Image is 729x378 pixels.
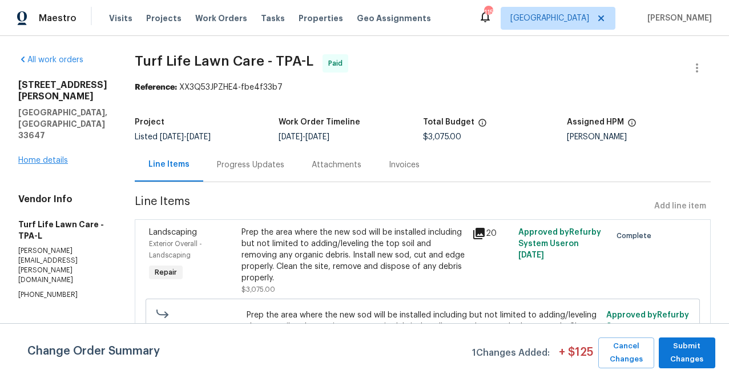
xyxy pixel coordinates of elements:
span: Tasks [261,14,285,22]
span: Listed [135,133,211,141]
h5: Total Budget [423,118,474,126]
div: XX3Q53JPZHE4-fbe4f33b7 [135,82,711,93]
span: [DATE] [305,133,329,141]
span: Maestro [39,13,76,24]
div: [PERSON_NAME] [567,133,711,141]
span: Properties [299,13,343,24]
p: [PHONE_NUMBER] [18,290,107,300]
button: Cancel Changes [598,337,654,368]
span: Complete [617,230,656,242]
span: Work Orders [195,13,247,24]
span: Turf Life Lawn Care - TPA-L [135,54,313,68]
h5: Turf Life Lawn Care - TPA-L [18,219,107,242]
span: Change Order Summary [27,337,160,368]
h5: Work Order Timeline [279,118,360,126]
b: Reference: [135,83,177,91]
span: The total cost of line items that have been proposed by Opendoor. This sum includes line items th... [478,118,487,133]
span: Submit Changes [664,340,710,366]
div: Attachments [312,159,361,171]
h5: Project [135,118,164,126]
span: [DATE] [187,133,211,141]
span: Exterior Overall - Landscaping [149,240,202,259]
span: - [279,133,329,141]
span: The hpm assigned to this work order. [627,118,637,133]
div: Prep the area where the new sod will be installed including but not limited to adding/leveling th... [241,227,466,284]
span: Visits [109,13,132,24]
span: [DATE] [518,251,544,259]
h4: Vendor Info [18,194,107,205]
h2: [STREET_ADDRESS][PERSON_NAME] [18,79,107,102]
span: Projects [146,13,182,24]
span: Landscaping [149,228,197,236]
span: - [160,133,211,141]
a: All work orders [18,56,83,64]
div: Line Items [148,159,190,170]
span: Repair [150,267,182,278]
span: [DATE] [279,133,303,141]
div: Progress Updates [217,159,284,171]
span: Cancel Changes [604,340,649,366]
span: [GEOGRAPHIC_DATA] [510,13,589,24]
h5: Assigned HPM [567,118,624,126]
div: 115 [484,7,492,18]
span: [DATE] [160,133,184,141]
span: + $ 125 [559,347,593,368]
span: Prep the area where the new sod will be installed including but not limited to adding/leveling th... [247,309,599,344]
div: Invoices [389,159,420,171]
button: Submit Changes [659,337,715,368]
span: $3,075.00 [241,286,275,293]
span: Approved by Refurby System User on [606,311,689,342]
h5: [GEOGRAPHIC_DATA], [GEOGRAPHIC_DATA] 33647 [18,107,107,141]
span: $3,075.00 [423,133,461,141]
span: [PERSON_NAME] [643,13,712,24]
span: Geo Assignments [357,13,431,24]
span: 1 Changes Added: [472,342,550,368]
span: Paid [328,58,347,69]
div: 20 [472,227,511,240]
span: Line Items [135,196,650,217]
p: [PERSON_NAME][EMAIL_ADDRESS][PERSON_NAME][DOMAIN_NAME] [18,246,107,285]
span: Approved by Refurby System User on [518,228,601,259]
a: Home details [18,156,68,164]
